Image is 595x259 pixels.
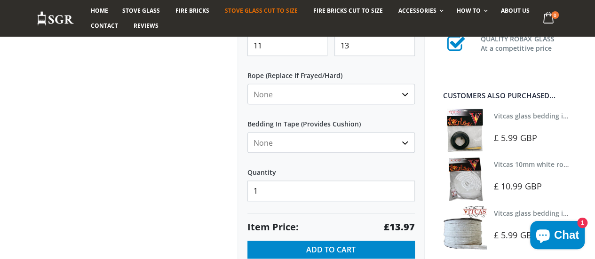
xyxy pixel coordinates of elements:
[494,229,537,241] span: £ 5.99 GBP
[127,18,166,33] a: Reviews
[384,220,415,234] strong: £13.97
[168,3,216,18] a: Fire Bricks
[494,132,537,143] span: £ 5.99 GBP
[306,244,356,255] span: Add to Cart
[551,11,559,19] span: 0
[443,92,572,99] div: Customers also purchased...
[494,181,542,192] span: £ 10.99 GBP
[247,160,415,177] label: Quantity
[443,157,486,201] img: Vitcas white rope, glue and gloves kit 10mm
[247,63,415,80] label: Rope (Replace If Frayed/Hard)
[84,18,125,33] a: Contact
[539,9,558,28] a: 0
[247,111,415,128] label: Bedding In Tape (Provides Cushion)
[443,109,486,152] img: Vitcas stove glass bedding in tape
[37,11,74,26] img: Stove Glass Replacement
[91,22,118,30] span: Contact
[494,3,537,18] a: About us
[247,241,415,259] button: Add to Cart
[398,7,436,15] span: Accessories
[84,3,115,18] a: Home
[443,206,486,250] img: Vitcas stove glass bedding in tape
[218,3,305,18] a: Stove Glass Cut To Size
[115,3,167,18] a: Stove Glass
[391,3,448,18] a: Accessories
[122,7,160,15] span: Stove Glass
[175,7,209,15] span: Fire Bricks
[450,3,492,18] a: How To
[457,7,481,15] span: How To
[306,3,389,18] a: Fire Bricks Cut To Size
[480,32,572,53] h3: QUALITY ROBAX GLASS At a competitive price
[247,220,299,234] span: Item Price:
[527,221,587,251] inbox-online-store-chat: Shopify online store chat
[91,7,108,15] span: Home
[313,7,382,15] span: Fire Bricks Cut To Size
[501,7,530,15] span: About us
[134,22,159,30] span: Reviews
[225,7,298,15] span: Stove Glass Cut To Size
